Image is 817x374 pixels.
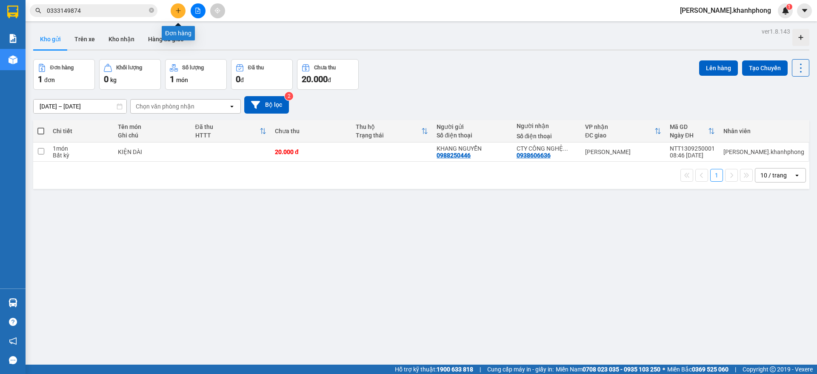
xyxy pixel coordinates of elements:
div: NTT1309250001 [670,145,715,152]
div: Đã thu [248,65,264,71]
div: Mã GD [670,123,708,130]
button: aim [210,3,225,18]
span: | [735,365,736,374]
button: Số lượng1món [165,59,227,90]
span: copyright [770,366,776,372]
th: Toggle SortBy [191,120,271,143]
div: Nhân viên [723,128,804,134]
div: Tên món [118,123,187,130]
div: Đơn hàng [50,65,74,71]
div: Bất kỳ [53,152,109,159]
div: CTY CÔNG NGHỆ GRANDX [517,145,577,152]
img: icon-new-feature [782,7,789,14]
svg: open [229,103,235,110]
div: 08:46 [DATE] [670,152,715,159]
span: close-circle [149,8,154,13]
span: notification [9,337,17,345]
div: HTTT [195,132,260,139]
span: search [35,8,41,14]
span: đ [240,77,244,83]
div: Đã thu [195,123,260,130]
div: 0938606636 [517,152,551,159]
span: 0 [104,74,109,84]
div: Chưa thu [314,65,336,71]
img: warehouse-icon [9,55,17,64]
span: plus [175,8,181,14]
img: warehouse-icon [9,298,17,307]
span: message [9,356,17,364]
button: Đơn hàng1đơn [33,59,95,90]
span: Miền Bắc [667,365,728,374]
div: KIỆN DÀI [118,148,187,155]
div: KHANG NGUYỄN [437,145,508,152]
th: Toggle SortBy [666,120,719,143]
span: close-circle [149,7,154,15]
div: Thu hộ [356,123,421,130]
svg: open [794,172,800,179]
div: ĐC giao [585,132,654,139]
img: solution-icon [9,34,17,43]
button: Bộ lọc [244,96,289,114]
div: Người nhận [517,123,577,129]
button: caret-down [797,3,812,18]
div: Người gửi [437,123,508,130]
button: Kho nhận [102,29,141,49]
span: 1 [170,74,174,84]
sup: 2 [285,92,293,100]
span: [PERSON_NAME].khanhphong [673,5,778,16]
input: Tìm tên, số ĐT hoặc mã đơn [47,6,147,15]
button: Kho gửi [33,29,68,49]
span: caret-down [801,7,808,14]
strong: 0708 023 035 - 0935 103 250 [583,366,660,373]
span: 0 [236,74,240,84]
button: Hàng đã giao [141,29,191,49]
button: 1 [710,169,723,182]
input: Select a date range. [34,100,126,113]
div: 10 / trang [760,171,787,180]
div: Chọn văn phòng nhận [136,102,194,111]
div: 1 món [53,145,109,152]
div: ver 1.8.143 [762,27,790,36]
div: Ngày ĐH [670,132,708,139]
span: 1 [38,74,43,84]
div: Ghi chú [118,132,187,139]
th: Toggle SortBy [581,120,666,143]
div: Số điện thoại [437,132,508,139]
span: question-circle [9,318,17,326]
div: Tạo kho hàng mới [792,29,809,46]
span: món [176,77,188,83]
th: Toggle SortBy [351,120,432,143]
span: 1 [788,4,791,10]
span: Hỗ trợ kỹ thuật: [395,365,473,374]
div: Khối lượng [116,65,142,71]
span: ... [563,145,568,152]
div: 0988250446 [437,152,471,159]
sup: 1 [786,4,792,10]
span: kg [110,77,117,83]
span: 20.000 [302,74,328,84]
button: Chưa thu20.000đ [297,59,359,90]
strong: 1900 633 818 [437,366,473,373]
div: kim.khanhphong [723,148,804,155]
button: file-add [191,3,206,18]
div: Chi tiết [53,128,109,134]
span: đ [328,77,331,83]
div: Số lượng [182,65,204,71]
strong: 0369 525 060 [692,366,728,373]
div: VP nhận [585,123,654,130]
div: 20.000 đ [275,148,347,155]
button: Tạo Chuyến [742,60,788,76]
span: | [480,365,481,374]
button: Khối lượng0kg [99,59,161,90]
div: [PERSON_NAME] [585,148,661,155]
div: Số điện thoại [517,133,577,140]
button: Đã thu0đ [231,59,293,90]
button: Trên xe [68,29,102,49]
span: Cung cấp máy in - giấy in: [487,365,554,374]
button: plus [171,3,186,18]
div: Chưa thu [275,128,347,134]
span: aim [214,8,220,14]
span: Miền Nam [556,365,660,374]
span: file-add [195,8,201,14]
button: Lên hàng [699,60,738,76]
